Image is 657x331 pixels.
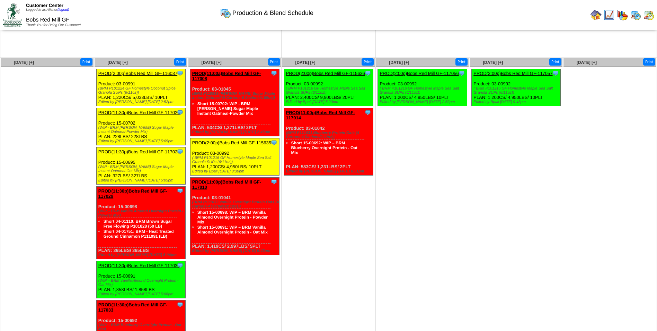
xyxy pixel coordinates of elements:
a: PROD(11:00a)Bobs Red Mill GF-117008 [192,71,261,81]
div: Product: 15-00691 PLAN: 1,858LBS / 1,858LBS [96,261,185,298]
div: ( BRM P101216 GF Homestyle Maple Sea Salt Granola SUPs (6/11oz)) [192,156,279,164]
img: Tooltip [364,109,371,116]
img: ZoRoCo_Logo(Green%26Foil)%20jpg.webp [3,3,22,26]
div: Product: 03-00992 PLAN: 1,200CS / 4,950LBS / 10PLT [190,138,279,176]
img: Tooltip [364,70,371,77]
a: PROD(11:30p)Bobs Red Mill GF-117033 [98,302,167,313]
img: Tooltip [177,148,184,155]
img: Tooltip [177,262,184,269]
div: Edited by [PERSON_NAME] [DATE] 6:51pm [286,169,373,173]
span: [DATE] [+] [202,60,222,65]
span: Production & Blend Schedule [232,9,313,17]
img: graph.gif [617,9,628,20]
img: calendarinout.gif [643,9,654,20]
div: Product: 03-00991 PLAN: 1,220CS / 5,033LBS / 10PLT [96,69,185,106]
a: PROD(11:30p)Bobs Red Mill GF-117028 [98,149,180,154]
button: Print [80,58,92,66]
div: (WIP – BRM Vanilla Almond Overnight Protein - Powder Mix) [98,209,185,218]
a: [DATE] [+] [108,60,128,65]
div: (WIP - BRM [PERSON_NAME] Sugar Maple Instant Oatmeal-Powder Mix) [98,126,185,134]
a: PROD(11:00p)Bobs Red Mill GF-117014 [286,110,355,120]
img: Tooltip [177,109,184,116]
div: Product: 03-00992 PLAN: 1,200CS / 4,950LBS / 10PLT [378,69,467,106]
div: Product: 03-01042 PLAN: 583CS / 1,231LBS / 2PLT [284,108,373,176]
div: Product: 15-00702 PLAN: 228LBS / 228LBS [96,108,185,145]
button: Print [268,58,280,66]
a: Short 04-01751: BRM - Heat Treated Ground Cinnamon P111091 (LB) [104,229,174,239]
button: Print [362,58,374,66]
img: Tooltip [177,70,184,77]
img: Tooltip [270,178,277,185]
div: Edited by Bpali [DATE] 9:48pm [473,100,560,104]
div: (WIP - BRM [PERSON_NAME] Sugar Maple Instant Oatmeal-Oat Mix) [98,165,185,173]
div: (BRM P111033 Vanilla Overnight Protein Oats (4 Cartons-4 Sachets/2.12oz)) [192,200,279,209]
div: Edited by [PERSON_NAME] [DATE] 5:05pm [98,178,185,183]
span: Thank You for Being Our Customer! [26,23,81,27]
a: Short 15-00691: WIP – BRM Vanilla Almond Overnight Protein - Oat Mix [197,225,268,235]
div: Edited by [PERSON_NAME] [DATE] 5:05pm [98,139,185,143]
a: Short 04-01110: BRM Brown Sugar Free Flowing P101828 (50 LB) [104,219,172,229]
img: calendarprod.gif [220,7,231,18]
a: PROD(2:00p)Bobs Red Mill GF-117056 [380,71,459,76]
img: line_graph.gif [604,9,615,20]
div: Edited by [PERSON_NAME] [DATE] 2:52pm [98,100,185,104]
a: (logout) [57,8,69,12]
a: PROD(11:00p)Bobs Red Mill GF-117010 [192,179,261,190]
div: Edited by [PERSON_NAME] [DATE] 5:06pm [98,253,185,257]
img: Tooltip [270,139,277,146]
img: Tooltip [552,70,559,77]
img: Tooltip [270,70,277,77]
button: Print [455,58,468,66]
a: Short 15-00698: WIP – BRM Vanilla Almond Overnight Protein - Powder Mix [197,210,268,224]
a: Short 15-00702: WIP - BRM [PERSON_NAME] Sugar Maple Instant Oatmeal-Powder Mix [197,101,258,116]
button: Print [174,58,186,66]
div: ( BRM P101216 GF Homestyle Maple Sea Salt Granola SUPs (6/11oz)) [380,86,467,95]
a: [DATE] [+] [295,60,315,65]
div: (BRM P111031 Blueberry Protein Oats (4 Cartons-4 Sachets/2.12oz)) [286,131,373,139]
div: (WIP – BRM Vanilla Almond Overnight Protein - Oat Mix) [98,279,185,287]
div: Product: 03-00992 PLAN: 2,400CS / 9,900LBS / 20PLT [284,69,373,106]
div: Product: 03-01045 PLAN: 534CS / 1,271LBS / 2PLT [190,69,279,136]
div: Product: 03-01041 PLAN: 1,419CS / 2,997LBS / 5PLT [190,178,279,255]
img: Tooltip [177,301,184,308]
div: ( BRM P101216 GF Homestyle Maple Sea Salt Granola SUPs (6/11oz)) [473,86,560,95]
div: Edited by [PERSON_NAME] [DATE] 2:45pm [192,130,279,134]
a: PROD(2:00p)Bobs Red Mill GF-115636 [286,71,365,76]
a: PROD(2:00p)Bobs Red Mill GF-115635 [192,140,271,145]
a: [DATE] [+] [14,60,34,65]
img: calendarprod.gif [630,9,641,20]
img: Tooltip [458,70,465,77]
a: PROD(2:00p)Bobs Red Mill GF-116037 [98,71,177,76]
div: Edited by [PERSON_NAME] [DATE] 2:53pm [380,100,467,104]
a: Short 15-00692: WIP – BRM Blueberry Overnight Protein - Oat Mix [291,141,357,155]
div: Edited by Bpali [DATE] 5:23pm [286,100,373,104]
a: PROD(11:30p)Bobs Red Mill GF-117029 [98,188,167,199]
a: PROD(2:00p)Bobs Red Mill GF-117057 [473,71,552,76]
img: home.gif [591,9,602,20]
img: Tooltip [177,187,184,194]
span: Customer Center [26,3,63,8]
div: Edited by [PERSON_NAME] [DATE] 5:06pm [98,292,185,296]
a: PROD(11:30p)Bobs Red Mill GF-117030 [98,263,180,268]
span: Logged in as Afisher [26,8,69,12]
a: [DATE] [+] [483,60,503,65]
a: [DATE] [+] [577,60,597,65]
div: (BRM P110939 [PERSON_NAME] Sugar Maple Instant Oatmeal (4 Cartons-6 Sachets/1.59oz)) [192,92,279,100]
a: [DATE] [+] [389,60,409,65]
div: Edited by Bpali [DATE] 3:30pm [192,169,279,173]
div: (BRM P101224 GF Homestyle Coconut Spice Granola SUPs (6/11oz)) [98,86,185,95]
span: Bobs Red Mill GF [26,17,69,23]
div: ( BRM P101216 GF Homestyle Maple Sea Salt Granola SUPs (6/11oz)) [286,86,373,95]
a: PROD(11:30p)Bobs Red Mill GF-117020 [98,110,180,115]
div: Product: 03-00992 PLAN: 1,200CS / 4,950LBS / 10PLT [472,69,561,106]
button: Print [643,58,655,66]
button: Print [549,58,561,66]
div: Product: 15-00695 PLAN: 327LBS / 327LBS [96,147,185,185]
div: Product: 15-00698 PLAN: 365LBS / 365LBS [96,187,185,259]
